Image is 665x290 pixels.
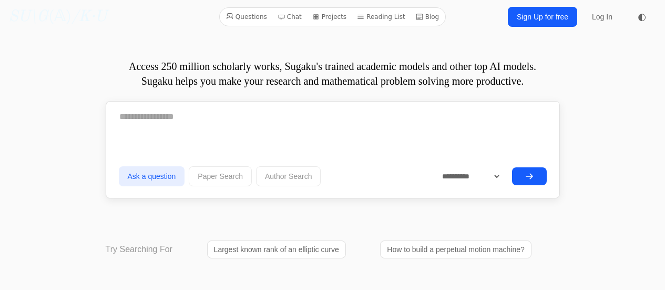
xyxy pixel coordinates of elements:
[119,166,185,186] button: Ask a question
[222,10,271,24] a: Questions
[631,6,652,27] button: ◐
[8,9,48,25] i: SU\G
[256,166,321,186] button: Author Search
[273,10,306,24] a: Chat
[106,243,172,256] p: Try Searching For
[8,7,107,26] a: SU\G(𝔸)/K·U
[638,12,646,22] span: ◐
[508,7,577,27] a: Sign Up for free
[71,9,107,25] i: /K·U
[412,10,444,24] a: Blog
[380,241,531,258] a: How to build a perpetual motion machine?
[308,10,351,24] a: Projects
[586,7,619,26] a: Log In
[353,10,410,24] a: Reading List
[189,166,252,186] button: Paper Search
[106,59,560,88] p: Access 250 million scholarly works, Sugaku's trained academic models and other top AI models. Sug...
[207,241,346,258] a: Largest known rank of an elliptic curve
